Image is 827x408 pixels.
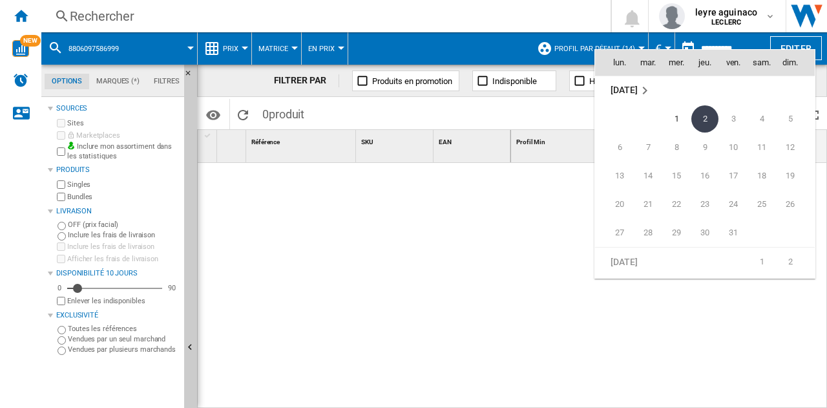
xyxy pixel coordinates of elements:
[691,162,719,190] td: Thursday October 16 2025
[776,105,815,133] td: Sunday October 5 2025
[776,190,815,219] td: Sunday October 26 2025
[719,219,748,248] td: Friday October 31 2025
[595,219,815,248] tr: Week 5
[595,76,815,105] tr: Week undefined
[634,133,662,162] td: Tuesday October 7 2025
[595,50,815,278] md-calendar: Calendar
[776,247,815,276] td: Sunday November 2 2025
[691,190,719,219] td: Thursday October 23 2025
[719,133,748,162] td: Friday October 10 2025
[719,162,748,190] td: Friday October 17 2025
[776,162,815,190] td: Sunday October 19 2025
[595,190,815,219] tr: Week 4
[719,190,748,219] td: Friday October 24 2025
[662,190,691,219] td: Wednesday October 22 2025
[634,50,662,76] th: mar.
[748,247,776,276] td: Saturday November 1 2025
[748,162,776,190] td: Saturday October 18 2025
[776,133,815,162] td: Sunday October 12 2025
[595,133,634,162] td: Monday October 6 2025
[691,105,718,133] span: 2
[691,133,719,162] td: Thursday October 9 2025
[748,133,776,162] td: Saturday October 11 2025
[748,190,776,219] td: Saturday October 25 2025
[595,247,815,276] tr: Week 1
[595,50,634,76] th: lun.
[662,162,691,190] td: Wednesday October 15 2025
[611,85,637,95] span: [DATE]
[691,219,719,248] td: Thursday October 30 2025
[595,219,634,248] td: Monday October 27 2025
[664,106,689,132] span: 1
[634,162,662,190] td: Tuesday October 14 2025
[595,162,815,190] tr: Week 3
[662,50,691,76] th: mer.
[776,50,815,76] th: dim.
[595,76,815,105] td: October 2025
[719,105,748,133] td: Friday October 3 2025
[595,105,815,133] tr: Week 1
[662,133,691,162] td: Wednesday October 8 2025
[595,133,815,162] tr: Week 2
[691,105,719,133] td: Thursday October 2 2025
[595,162,634,190] td: Monday October 13 2025
[748,50,776,76] th: sam.
[611,256,637,266] span: [DATE]
[595,190,634,219] td: Monday October 20 2025
[748,105,776,133] td: Saturday October 4 2025
[662,219,691,248] td: Wednesday October 29 2025
[634,219,662,248] td: Tuesday October 28 2025
[719,50,748,76] th: ven.
[662,105,691,133] td: Wednesday October 1 2025
[634,190,662,219] td: Tuesday October 21 2025
[691,50,719,76] th: jeu.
